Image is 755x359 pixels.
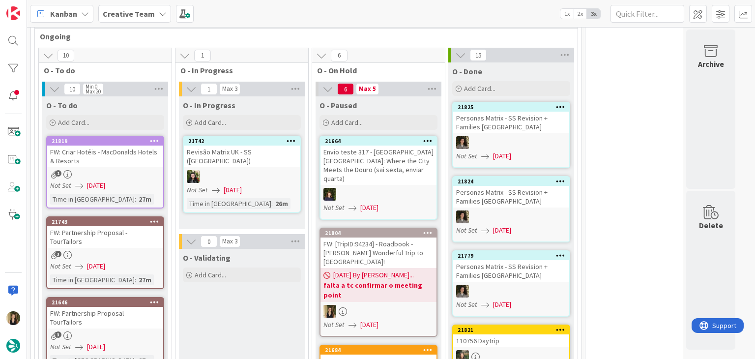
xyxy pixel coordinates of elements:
span: 1 [201,83,217,95]
span: 1 [194,50,211,61]
span: O - Validating [183,253,231,263]
img: MS [456,210,469,223]
span: 3 [55,251,61,257]
a: 21825Personas Matrix - SS Revision + Families [GEOGRAPHIC_DATA]MSNot Set[DATE] [452,102,570,168]
img: Visit kanbanzone.com [6,6,20,20]
a: 21819FW: Criar Hotéis - MacDonalds Hotels & ResortsNot Set[DATE]Time in [GEOGRAPHIC_DATA]:27m [46,136,164,209]
img: MS [456,285,469,298]
div: 21742 [188,138,300,145]
div: 21779Personas Matrix - SS Revision + Families [GEOGRAPHIC_DATA] [453,251,569,282]
a: 21824Personas Matrix - SS Revision + Families [GEOGRAPHIC_DATA]MSNot Set[DATE] [452,176,570,242]
span: [DATE] By [PERSON_NAME]... [333,270,414,280]
span: : [135,194,136,205]
i: Not Set [50,181,71,190]
span: Support [21,1,45,13]
div: 21825 [458,104,569,111]
div: 21646 [47,298,163,307]
div: 21646FW: Partnership Proposal - TourTailors [47,298,163,329]
span: Add Card... [195,270,226,279]
div: FW: [TripID:94234] - Roadbook - [PERSON_NAME] Wonderful Trip to [GEOGRAPHIC_DATA]! [320,238,436,268]
div: Max 5 [359,87,376,91]
b: Creative Team [103,9,155,19]
span: 0 [201,236,217,247]
div: Max 3 [222,87,237,91]
div: 21821 [458,327,569,333]
div: 21819FW: Criar Hotéis - MacDonalds Hotels & Resorts [47,137,163,167]
div: Delete [699,219,723,231]
span: [DATE] [493,151,511,161]
i: Not Set [323,203,345,212]
span: [DATE] [87,342,105,352]
span: 6 [337,83,354,95]
div: 21779 [453,251,569,260]
div: 21804FW: [TripID:94234] - Roadbook - [PERSON_NAME] Wonderful Trip to [GEOGRAPHIC_DATA]! [320,229,436,268]
i: Not Set [456,226,477,235]
div: Personas Matrix - SS Revision + Families [GEOGRAPHIC_DATA] [453,260,569,282]
b: falta a tc confirmar o meeting point [323,280,434,300]
span: 2x [574,9,587,19]
i: Not Set [456,300,477,309]
span: [DATE] [87,261,105,271]
div: 110756 Daytrip [453,334,569,347]
div: 21824 [458,178,569,185]
span: [DATE] [87,180,105,191]
span: 10 [64,83,81,95]
span: [DATE] [224,185,242,195]
span: Add Card... [195,118,226,127]
img: MC [323,188,336,201]
div: 21804 [320,229,436,238]
div: 21824 [453,177,569,186]
div: 21825 [453,103,569,112]
span: 15 [470,49,487,61]
div: SP [320,305,436,318]
span: Add Card... [58,118,89,127]
div: FW: Criar Hotéis - MacDonalds Hotels & Resorts [47,146,163,167]
div: Max 20 [86,89,101,94]
div: 21821110756 Daytrip [453,326,569,347]
a: 21742Revisão Matrix UK - SS ([GEOGRAPHIC_DATA])BCNot Set[DATE]Time in [GEOGRAPHIC_DATA]:26m [183,136,301,213]
div: 21684 [320,346,436,355]
span: O - To do [46,100,78,110]
span: [DATE] [360,203,378,213]
span: Add Card... [464,84,495,93]
div: 21684 [325,347,436,354]
div: 21664Envio teste 317 - [GEOGRAPHIC_DATA] [GEOGRAPHIC_DATA]: Where the City Meets the Douro (sai s... [320,137,436,185]
div: 21825Personas Matrix - SS Revision + Families [GEOGRAPHIC_DATA] [453,103,569,133]
div: 21664 [325,138,436,145]
span: 10 [58,50,74,61]
span: : [271,198,273,209]
div: 21743 [47,217,163,226]
a: 21664Envio teste 317 - [GEOGRAPHIC_DATA] [GEOGRAPHIC_DATA]: Where the City Meets the Douro (sai s... [319,136,437,220]
i: Not Set [323,320,345,329]
img: SP [323,305,336,318]
i: Not Set [456,151,477,160]
div: MS [453,210,569,223]
a: 21804FW: [TripID:94234] - Roadbook - [PERSON_NAME] Wonderful Trip to [GEOGRAPHIC_DATA]![DATE] By ... [319,228,437,337]
span: Ongoing [40,31,565,41]
span: [DATE] [493,225,511,236]
div: 27m [136,194,154,205]
div: Time in [GEOGRAPHIC_DATA] [50,274,135,285]
span: O - On Hold [317,65,433,75]
div: FW: Partnership Proposal - TourTailors [47,226,163,248]
div: MS [453,285,569,298]
span: O - Paused [319,100,357,110]
div: Envio teste 317 - [GEOGRAPHIC_DATA] [GEOGRAPHIC_DATA]: Where the City Meets the Douro (sai sexta,... [320,146,436,185]
span: O - To do [44,65,159,75]
div: 21743FW: Partnership Proposal - TourTailors [47,217,163,248]
div: 21742Revisão Matrix UK - SS ([GEOGRAPHIC_DATA]) [184,137,300,167]
div: MC [320,188,436,201]
i: Not Set [50,262,71,270]
a: 21743FW: Partnership Proposal - TourTailorsNot Set[DATE]Time in [GEOGRAPHIC_DATA]:27m [46,216,164,289]
div: 26m [273,198,290,209]
div: Max 3 [222,239,237,244]
img: SP [6,311,20,325]
span: 1x [560,9,574,19]
div: 21821 [453,326,569,334]
img: avatar [6,339,20,353]
div: 21742 [184,137,300,146]
span: [DATE] [360,320,378,330]
span: 1 [55,170,61,177]
div: 21664 [320,137,436,146]
div: Personas Matrix - SS Revision + Families [GEOGRAPHIC_DATA] [453,112,569,133]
